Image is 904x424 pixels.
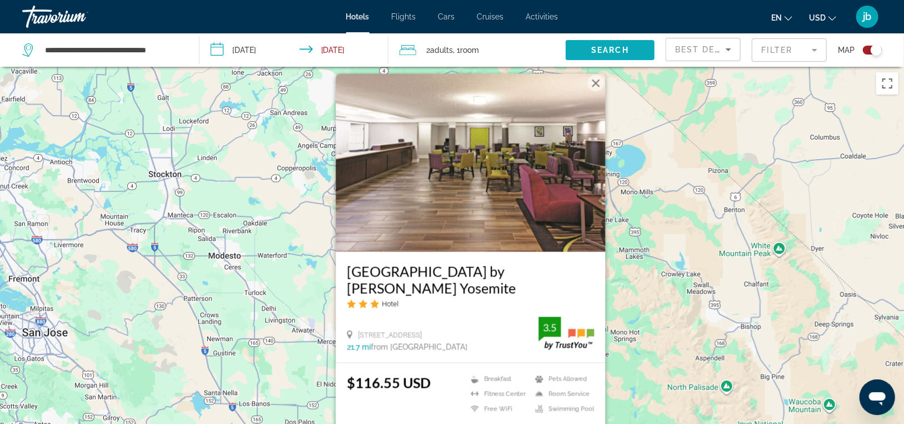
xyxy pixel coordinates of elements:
[465,374,530,384] li: Breakfast
[526,12,558,21] a: Activities
[438,12,455,21] a: Cars
[388,33,566,67] button: Travelers: 2 adults, 0 children
[838,42,855,58] span: Map
[199,33,388,67] button: Check-in date: Sep 11, 2025 Check-out date: Sep 12, 2025
[752,38,827,62] button: Filter
[465,390,530,399] li: Fitness Center
[876,72,898,95] button: Toggle fullscreen view
[426,42,453,58] span: 2
[809,13,826,22] span: USD
[855,45,882,55] button: Toggle map
[809,9,836,26] button: Change currency
[430,46,453,55] span: Adults
[591,46,629,55] span: Search
[382,300,398,308] span: Hotel
[347,263,594,297] a: [GEOGRAPHIC_DATA] by [PERSON_NAME] Yosemite
[22,2,133,31] a: Travorium
[347,374,431,391] ins: $116.55 USD
[530,374,594,384] li: Pets Allowed
[771,13,782,22] span: en
[453,42,479,58] span: , 1
[853,5,882,28] button: User Menu
[538,317,594,350] img: trustyou-badge.svg
[538,321,561,334] div: 3.5
[358,331,422,339] span: [STREET_ADDRESS]
[675,43,731,56] mat-select: Sort by
[477,12,504,21] a: Cruises
[675,45,733,54] span: Best Deals
[336,74,605,252] img: Hotel image
[530,390,594,399] li: Room Service
[530,404,594,413] li: Swimming Pool
[392,12,416,21] a: Flights
[460,46,479,55] span: Room
[587,75,604,92] button: Close
[771,9,792,26] button: Change language
[465,404,530,413] li: Free WiFi
[371,343,467,352] span: from [GEOGRAPHIC_DATA]
[860,379,895,415] iframe: Button to launch messaging window
[566,40,655,60] button: Search
[863,11,872,22] span: jb
[346,12,369,21] a: Hotels
[347,299,594,309] div: 3 star Hotel
[347,343,371,352] span: 21.7 mi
